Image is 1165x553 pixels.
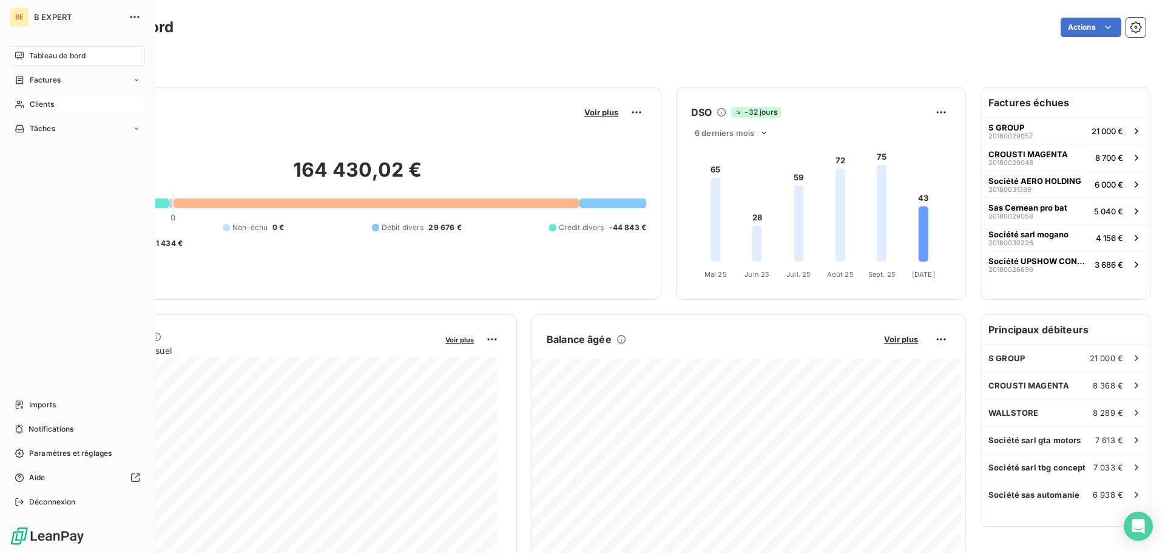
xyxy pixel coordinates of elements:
[988,159,1033,166] span: 20180029048
[988,229,1069,239] span: Société sarl mogano
[1095,180,1123,189] span: 6 000 €
[171,212,175,222] span: 0
[1094,206,1123,216] span: 5 040 €
[1090,353,1123,363] span: 21 000 €
[786,270,811,279] tspan: Juil. 25
[704,270,727,279] tspan: Mai 25
[691,105,712,120] h6: DSO
[981,144,1150,171] button: CROUSTI MAGENTA201800290488 700 €
[880,334,922,345] button: Voir plus
[29,50,86,61] span: Tableau de bord
[988,381,1069,390] span: CROUSTI MAGENTA
[584,107,618,117] span: Voir plus
[232,222,268,233] span: Non-échu
[1093,490,1123,500] span: 6 938 €
[988,256,1090,266] span: Société UPSHOW CONSULTING
[1095,153,1123,163] span: 8 700 €
[442,334,478,345] button: Voir plus
[428,222,461,233] span: 29 676 €
[10,526,85,546] img: Logo LeanPay
[29,424,73,435] span: Notifications
[445,336,474,344] span: Voir plus
[981,197,1150,224] button: Sas Cernean pro bat201800290585 040 €
[1093,408,1123,418] span: 8 289 €
[34,12,121,22] span: B EXPERT
[988,203,1067,212] span: Sas Cernean pro bat
[29,448,112,459] span: Paramètres et réglages
[1093,381,1123,390] span: 8 368 €
[731,107,780,118] span: -32 jours
[981,315,1150,344] h6: Principaux débiteurs
[695,128,754,138] span: 6 derniers mois
[1093,463,1123,472] span: 7 033 €
[745,270,769,279] tspan: Juin 25
[988,123,1024,132] span: S GROUP
[1096,233,1123,243] span: 4 156 €
[581,107,622,118] button: Voir plus
[609,222,646,233] span: -44 843 €
[988,435,1081,445] span: Société sarl gta motors
[382,222,424,233] span: Débit divers
[559,222,604,233] span: Crédit divers
[10,7,29,27] div: BE
[1095,435,1123,445] span: 7 613 €
[272,222,284,233] span: 0 €
[988,176,1081,186] span: Société AERO HOLDING
[981,224,1150,251] button: Société sarl mogano201800302264 156 €
[988,132,1033,140] span: 20180029057
[69,158,646,194] h2: 164 430,02 €
[988,266,1033,273] span: 20180026696
[1092,126,1123,136] span: 21 000 €
[29,399,56,410] span: Imports
[981,88,1150,117] h6: Factures échues
[988,239,1033,246] span: 20180030226
[988,353,1025,363] span: S GROUP
[988,408,1038,418] span: WALLSTORE
[30,99,54,110] span: Clients
[30,123,55,134] span: Tâches
[988,186,1032,193] span: 20180031389
[981,251,1150,277] button: Société UPSHOW CONSULTING201800266963 686 €
[988,212,1033,220] span: 20180029058
[69,344,437,357] span: Chiffre d'affaires mensuel
[152,238,183,249] span: -1 434 €
[912,270,935,279] tspan: [DATE]
[988,463,1086,472] span: Société sarl tbg concept
[10,468,145,487] a: Aide
[827,270,854,279] tspan: Août 25
[1095,260,1123,270] span: 3 686 €
[981,117,1150,144] button: S GROUP2018002905721 000 €
[884,334,918,344] span: Voir plus
[29,472,46,483] span: Aide
[988,149,1068,159] span: CROUSTI MAGENTA
[868,270,896,279] tspan: Sept. 25
[547,332,612,347] h6: Balance âgée
[29,497,76,507] span: Déconnexion
[1061,18,1121,37] button: Actions
[30,75,61,86] span: Factures
[1124,512,1153,541] div: Open Intercom Messenger
[988,490,1079,500] span: Société sas automanie
[981,171,1150,197] button: Société AERO HOLDING201800313896 000 €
